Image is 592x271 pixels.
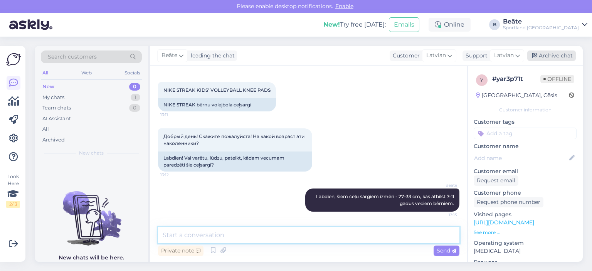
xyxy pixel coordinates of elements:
div: Team chats [42,104,71,112]
span: Latvian [494,51,514,60]
div: # yar3p71t [492,74,540,84]
div: Web [80,68,93,78]
div: 1 [131,94,140,101]
p: See more ... [474,229,577,236]
span: Labdien, šiem ceļu sargiem izmēri - 27–33 cm, kas atbilst 7-11 gadus veciem bērniem. [316,194,455,206]
span: 13:11 [160,112,189,118]
span: 13:12 [160,172,189,178]
p: [MEDICAL_DATA] [474,247,577,255]
div: [GEOGRAPHIC_DATA], Cēsis [476,91,557,99]
p: Operating system [474,239,577,247]
span: New chats [79,150,104,157]
div: Private note [158,246,203,256]
span: NIKE STREAK KIDS' VOLLEYBALL KNEE PADS [163,87,271,93]
p: Browser [474,258,577,266]
p: Customer name [474,142,577,150]
a: BeāteSportland [GEOGRAPHIC_DATA] [503,19,587,31]
p: New chats will be here. [59,254,124,262]
div: Online [429,18,471,32]
b: New! [323,21,340,28]
span: 13:15 [428,212,457,218]
div: 2 / 3 [6,201,20,208]
input: Add a tag [474,128,577,139]
span: Latvian [426,51,446,60]
span: Send [437,247,456,254]
div: Request email [474,175,518,186]
div: Archived [42,136,65,144]
div: AI Assistant [42,115,71,123]
div: Beāte [503,19,579,25]
p: Customer tags [474,118,577,126]
div: Sportland [GEOGRAPHIC_DATA] [503,25,579,31]
input: Add name [474,154,568,162]
span: Добрый день! Скажите пожалуйста! На какой возраст эти наколенники? [163,133,306,146]
div: leading the chat [188,52,235,60]
div: Labdien! Vai varētu, lūdzu, pateikt, kādam vecumam paredzēti šie ceļsargi? [158,151,312,172]
div: Request phone number [474,197,543,207]
div: Archive chat [527,50,576,61]
span: Search customers [48,53,97,61]
a: [URL][DOMAIN_NAME] [474,219,534,226]
span: Beāte [428,182,457,188]
img: Askly Logo [6,52,21,67]
span: Enable [333,3,356,10]
img: No chats [35,177,148,247]
span: Beāte [161,51,177,60]
div: B [489,19,500,30]
div: 0 [129,104,140,112]
div: NIKE STREAK bērnu volejbola ceļsargi [158,98,276,111]
div: Support [462,52,488,60]
div: New [42,83,54,91]
span: Offline [540,75,574,83]
div: Try free [DATE]: [323,20,386,29]
span: y [480,77,483,83]
div: Customer information [474,106,577,113]
div: 0 [129,83,140,91]
p: Customer phone [474,189,577,197]
div: All [42,125,49,133]
div: All [41,68,50,78]
div: Socials [123,68,142,78]
div: My chats [42,94,64,101]
p: Customer email [474,167,577,175]
button: Emails [389,17,419,32]
div: Customer [390,52,420,60]
p: Visited pages [474,210,577,219]
div: Look Here [6,173,20,208]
